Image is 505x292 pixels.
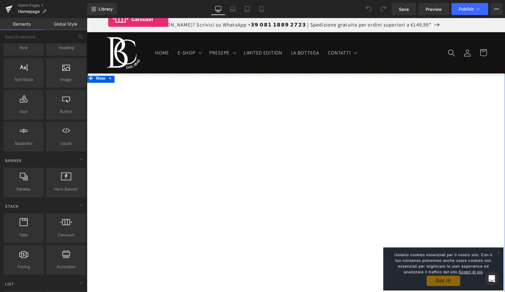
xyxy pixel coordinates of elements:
[372,252,396,256] a: Scopri di più
[418,3,449,15] a: Preview
[5,203,19,209] span: Stack
[48,140,84,147] span: Liquid
[237,27,274,42] summary: CONTATTI
[99,6,113,12] span: Library
[399,6,409,12] span: Save
[118,27,153,42] summary: PRESEPE
[64,27,87,42] a: HOME
[225,3,240,15] a: Laptop
[305,234,408,257] p: Usiamo cookies essenziali per il nostro sito. Con il tuo consenso potremmo anche usare cookies no...
[5,76,42,83] span: Text Block
[48,45,84,51] span: Heading
[459,7,474,11] span: Publish
[377,3,389,15] button: Redo
[5,158,22,163] span: Banner
[363,3,375,15] button: Undo
[5,45,42,51] span: Row
[5,232,42,238] span: Tabs
[241,32,264,38] span: CONTATTI
[5,186,42,192] span: Parallax
[426,6,442,12] span: Preview
[204,32,232,38] span: LA BOTTEGA
[485,272,499,286] div: Open Intercom Messenger
[451,3,488,15] button: Publish
[153,27,200,42] a: LIMITED EDITION
[18,3,87,8] a: Home Pages
[68,32,82,38] span: HOME
[48,76,84,83] span: Image
[48,232,84,238] span: Carousel
[44,18,87,30] a: Global Style
[15,14,57,56] a: Bottega Capuano
[18,9,40,14] span: Homepage
[122,32,143,38] span: PRESEPE
[8,56,20,65] span: Row
[5,140,42,147] span: Separator
[240,3,254,15] a: Tablet
[48,108,84,115] span: Button
[5,281,15,287] span: List
[200,27,237,42] a: LA BOTTEGA
[18,17,54,53] img: Bottega Capuano
[5,108,42,115] span: Icon
[157,32,195,38] span: LIMITED EDITION
[254,3,269,15] a: Mobile
[491,3,503,15] button: More
[357,27,373,43] summary: Cerca
[91,32,108,38] span: E-SHOP
[48,186,84,192] span: Hero Banner
[87,27,118,42] summary: E-SHOP
[87,3,117,15] a: New Library
[48,264,84,270] span: Accordion
[20,56,28,65] a: Expand / Collapse
[340,258,373,268] a: Got it!
[5,264,42,270] span: Pricing
[66,3,344,10] span: [PERSON_NAME]? Scrivici su WhatsApp +𝟯𝟵 𝟬𝟴𝟭 𝟭𝟴𝟴𝟵 𝟮𝟳𝟮𝟯 | Spedizione gratuita per ordini superiori ...
[211,3,225,15] a: Desktop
